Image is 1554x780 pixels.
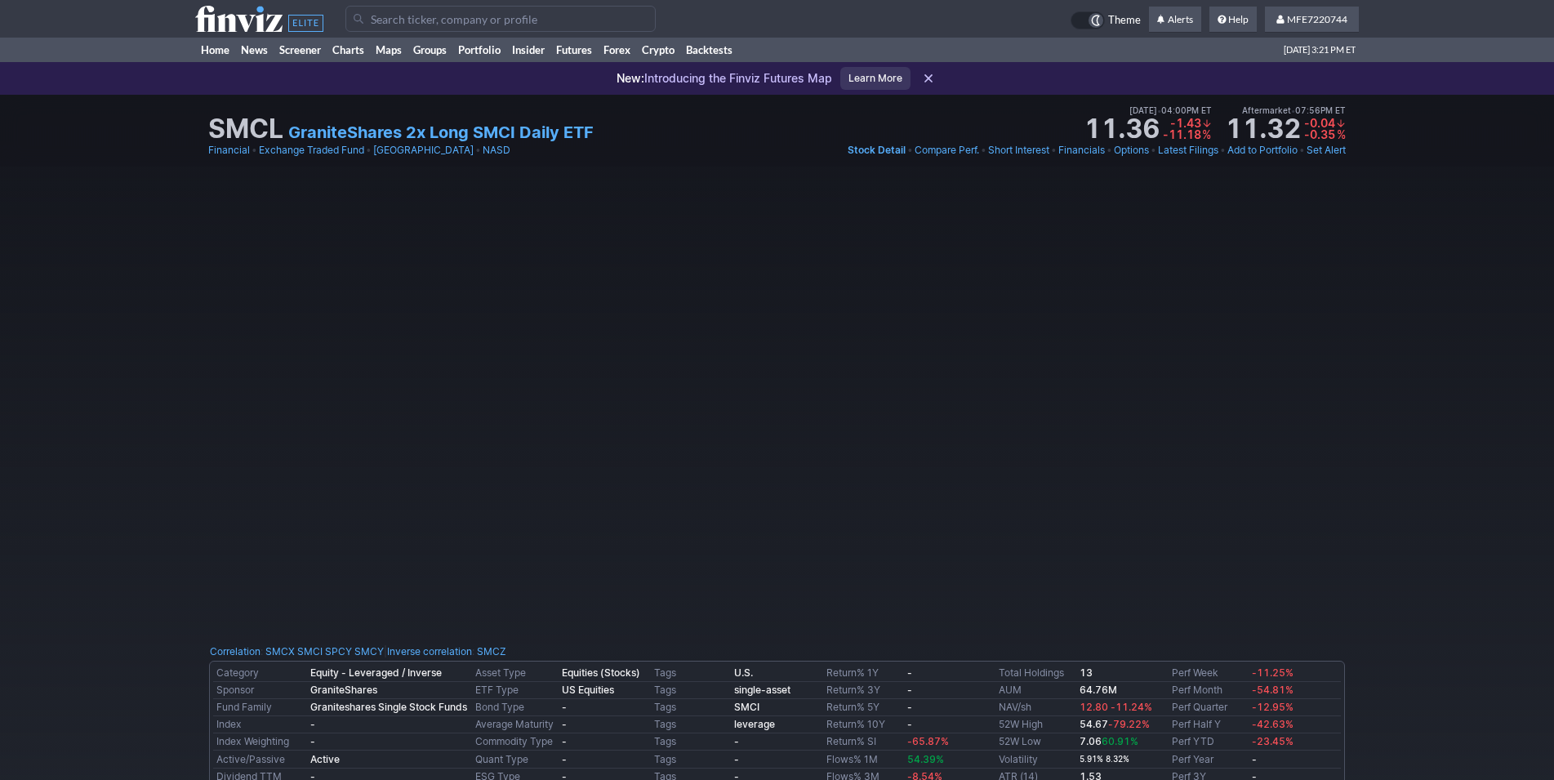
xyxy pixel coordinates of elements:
[506,38,550,62] a: Insider
[472,733,559,751] td: Commodity Type
[1252,701,1294,713] span: -12.95%
[562,701,567,713] b: -
[1151,142,1156,158] span: •
[1163,118,1201,129] td: -1.43
[1129,103,1212,118] span: [DATE] 04:00PM ET
[1169,699,1249,716] td: Perf Quarter
[1169,751,1249,769] td: Perf Year
[907,701,912,713] b: -
[651,682,732,699] td: Tags
[1051,142,1057,158] span: •
[840,67,911,90] a: Learn More
[1114,142,1149,158] a: Options
[1108,718,1150,730] span: -79.22%
[1158,142,1218,158] a: Latest Filings
[1102,735,1138,747] span: 60.91%
[1287,13,1347,25] span: MFE7220744
[1169,733,1249,751] td: Perf YTD
[734,718,775,730] b: leverage
[195,38,235,62] a: Home
[1335,129,1346,140] td: %
[213,716,307,733] td: Index
[310,684,377,696] b: GraniteShares
[472,716,559,733] td: Average Maturity
[1307,142,1346,158] a: Set Alert
[823,716,904,733] td: Return% 10Y
[1107,142,1112,158] span: •
[310,701,467,713] b: Graniteshares Single Stock Funds
[297,644,323,660] a: SMCI
[651,751,732,769] td: Tags
[213,665,307,682] td: Category
[235,38,274,62] a: News
[366,142,372,158] span: •
[1058,142,1105,158] a: Financials
[1108,11,1141,29] span: Theme
[651,699,732,716] td: Tags
[823,751,904,769] td: Flows% 1M
[734,666,753,679] a: U.S.
[213,682,307,699] td: Sponsor
[1252,735,1294,747] span: -23.45%
[475,142,481,158] span: •
[598,38,636,62] a: Forex
[1242,103,1346,118] span: Aftermarket 07:56PM ET
[734,753,739,765] b: -
[288,121,594,144] a: GraniteShares 2x Long SMCI Daily ETF
[915,144,979,156] span: Compare Perf.
[995,751,1076,769] td: Volatility
[848,142,906,158] a: Stock Detail
[995,716,1076,733] td: 52W High
[981,142,986,158] span: •
[995,665,1076,682] td: Total Holdings
[1304,118,1335,129] td: -0.04
[210,644,384,660] div: :
[550,38,598,62] a: Futures
[1111,701,1152,713] span: -11.24%
[274,38,327,62] a: Screener
[636,38,680,62] a: Crypto
[1299,142,1305,158] span: •
[651,665,732,682] td: Tags
[1080,718,1150,730] b: 54.67
[1209,7,1257,33] a: Help
[325,644,352,660] a: SPCY
[1225,116,1301,142] strong: 11.32
[1252,684,1294,696] span: -54.81%
[995,733,1076,751] td: 52W Low
[562,718,567,730] b: -
[823,665,904,682] td: Return% 1Y
[310,735,315,747] b: -
[734,684,790,696] a: single-asset
[907,142,913,158] span: •
[562,753,567,765] b: -
[370,38,407,62] a: Maps
[1080,735,1138,747] b: 7.06
[617,71,644,85] span: New:
[907,666,912,679] b: -
[1227,142,1298,158] a: Add to Portfolio
[354,644,384,660] a: SMCY
[310,666,442,679] b: Equity - Leveraged / Inverse
[562,666,640,679] b: Equities (Stocks)
[1080,684,1117,696] b: 64.76M
[734,701,759,713] b: SMCI
[562,735,567,747] b: -
[1265,7,1359,33] a: MFE7220744
[384,644,506,660] div: | :
[452,38,506,62] a: Portfolio
[472,665,559,682] td: Asset Type
[208,142,250,158] a: Financial
[373,142,474,158] a: [GEOGRAPHIC_DATA]
[1080,755,1129,764] small: 5.91% 8.32%
[265,644,295,660] a: SMCX
[477,644,506,660] a: SMCZ
[327,38,370,62] a: Charts
[259,142,364,158] a: Exchange Traded Fund
[823,699,904,716] td: Return% 5Y
[1201,129,1212,140] td: %
[617,70,832,87] p: Introducing the Finviz Futures Map
[407,38,452,62] a: Groups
